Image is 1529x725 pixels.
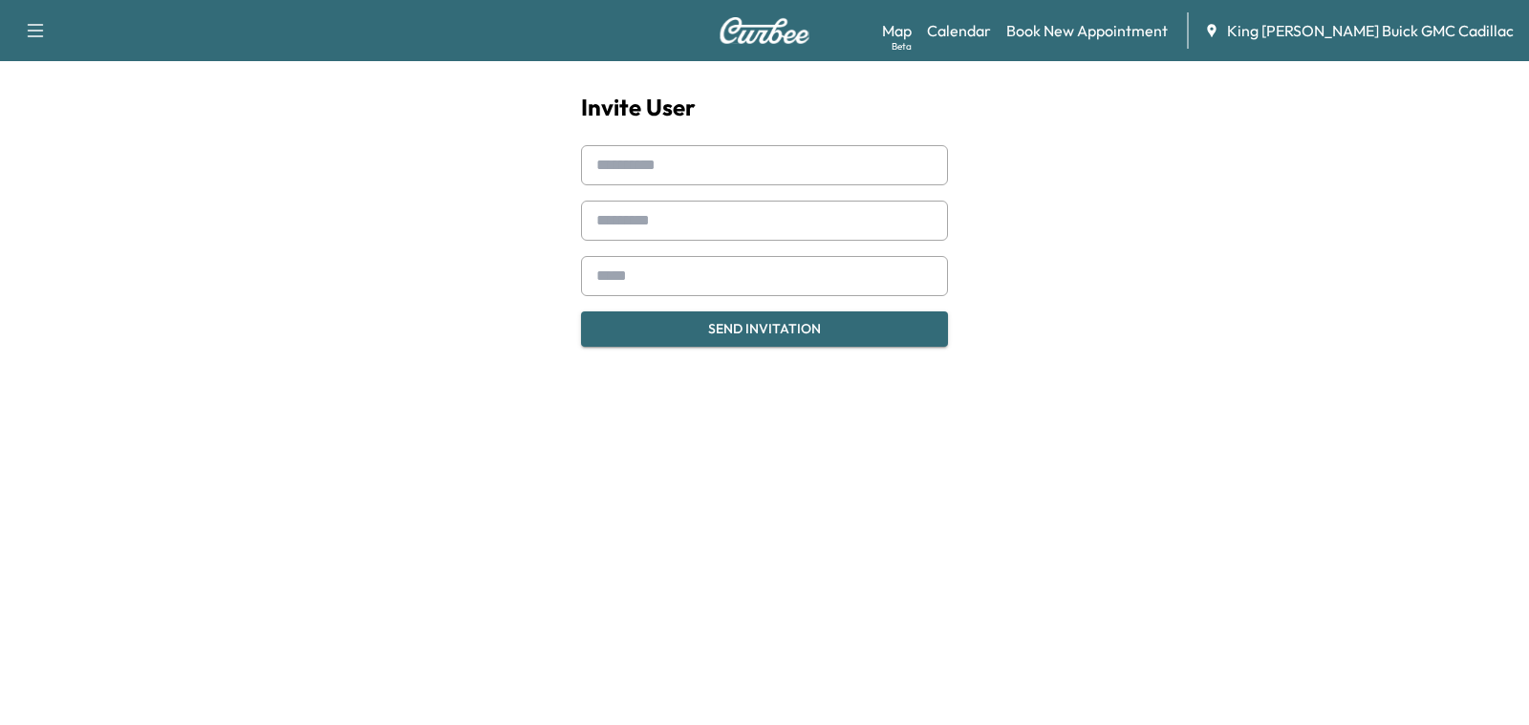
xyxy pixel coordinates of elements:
h1: Invite User [581,92,948,122]
a: Calendar [927,19,991,42]
a: Book New Appointment [1006,19,1168,42]
span: King [PERSON_NAME] Buick GMC Cadillac [1227,19,1514,42]
img: Curbee Logo [719,17,810,44]
div: Beta [892,39,912,53]
a: MapBeta [882,19,912,42]
button: Send Invitation [581,311,948,347]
